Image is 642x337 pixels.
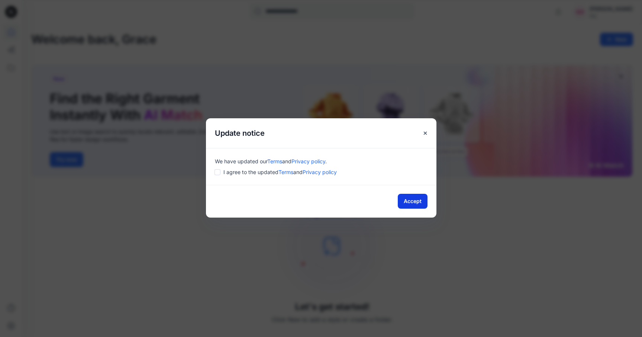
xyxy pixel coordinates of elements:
[419,126,432,140] button: Close
[278,169,293,175] a: Terms
[293,169,303,175] span: and
[291,158,325,164] a: Privacy policy
[398,194,428,209] button: Accept
[303,169,337,175] a: Privacy policy
[223,168,337,176] span: I agree to the updated
[206,118,274,148] h5: Update notice
[215,157,428,165] div: We have updated our .
[267,158,282,164] a: Terms
[282,158,291,164] span: and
